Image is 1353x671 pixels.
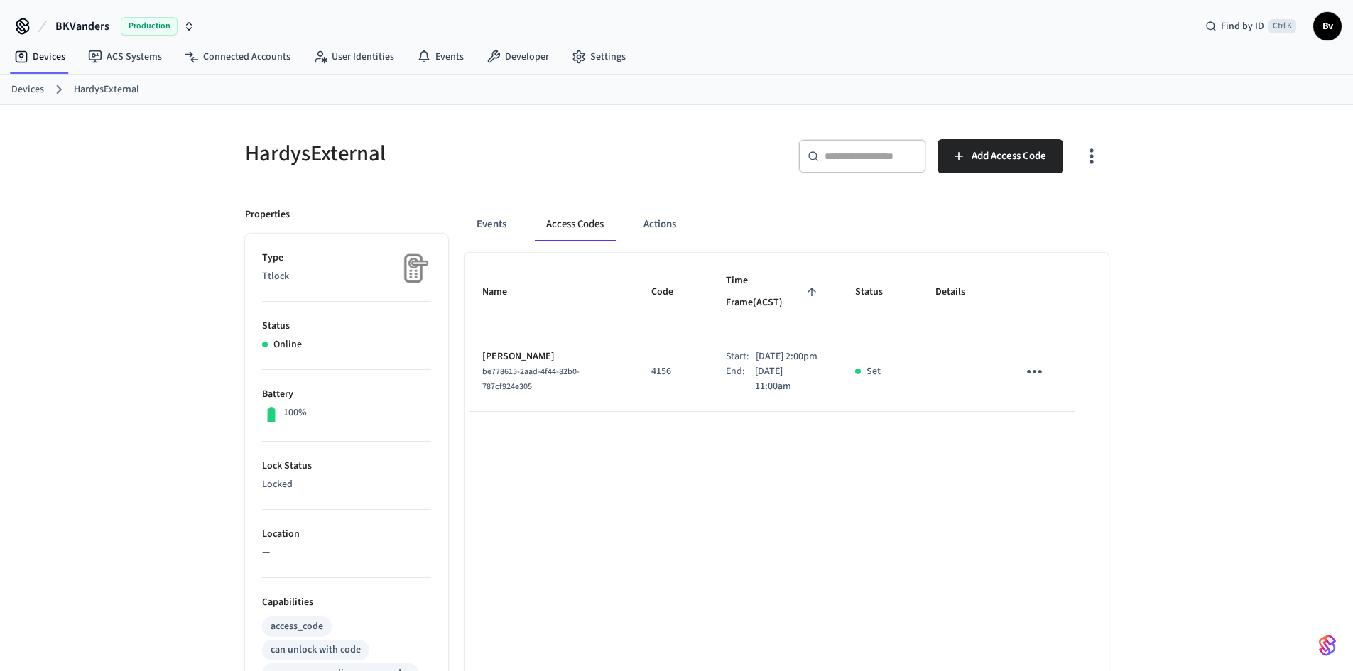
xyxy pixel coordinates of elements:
p: Locked [262,477,431,492]
a: User Identities [302,44,406,70]
button: Actions [632,207,688,241]
button: Add Access Code [938,139,1063,173]
span: Details [935,281,984,303]
span: be778615-2aad-4f44-82b0-787cf924e305 [482,366,580,393]
button: Bv [1313,12,1342,40]
a: Connected Accounts [173,44,302,70]
a: Settings [560,44,637,70]
p: Ttlock [262,269,431,284]
a: Events [406,44,475,70]
p: 4156 [651,364,692,379]
div: can unlock with code [271,643,361,658]
span: Ctrl K [1268,19,1296,33]
p: Status [262,319,431,334]
div: Start: [726,349,756,364]
img: SeamLogoGradient.69752ec5.svg [1319,634,1336,657]
a: HardysExternal [74,82,139,97]
button: Events [465,207,518,241]
p: Properties [245,207,290,222]
a: Developer [475,44,560,70]
a: Devices [3,44,77,70]
p: — [262,545,431,560]
span: Name [482,281,526,303]
span: Find by ID [1221,19,1264,33]
a: ACS Systems [77,44,173,70]
span: BKVanders [55,18,109,35]
span: Add Access Code [972,147,1046,165]
p: Set [866,364,881,379]
h5: HardysExternal [245,139,668,168]
p: Location [262,527,431,542]
div: Find by IDCtrl K [1194,13,1308,39]
img: Placeholder Lock Image [396,251,431,286]
p: Lock Status [262,459,431,474]
span: Code [651,281,692,303]
p: Battery [262,387,431,402]
p: Online [273,337,302,352]
p: [DATE] 11:00am [755,364,821,394]
span: Time Frame(ACST) [726,270,822,315]
div: ant example [465,207,1109,241]
p: 100% [283,405,307,420]
div: access_code [271,619,323,634]
span: Production [121,17,178,36]
p: Type [262,251,431,266]
div: End: [726,364,756,394]
p: Capabilities [262,595,431,610]
button: Access Codes [535,207,615,241]
table: sticky table [465,253,1109,412]
span: Bv [1315,13,1340,39]
p: [DATE] 2:00pm [756,349,817,364]
p: [PERSON_NAME] [482,349,617,364]
a: Devices [11,82,44,97]
span: Status [855,281,901,303]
